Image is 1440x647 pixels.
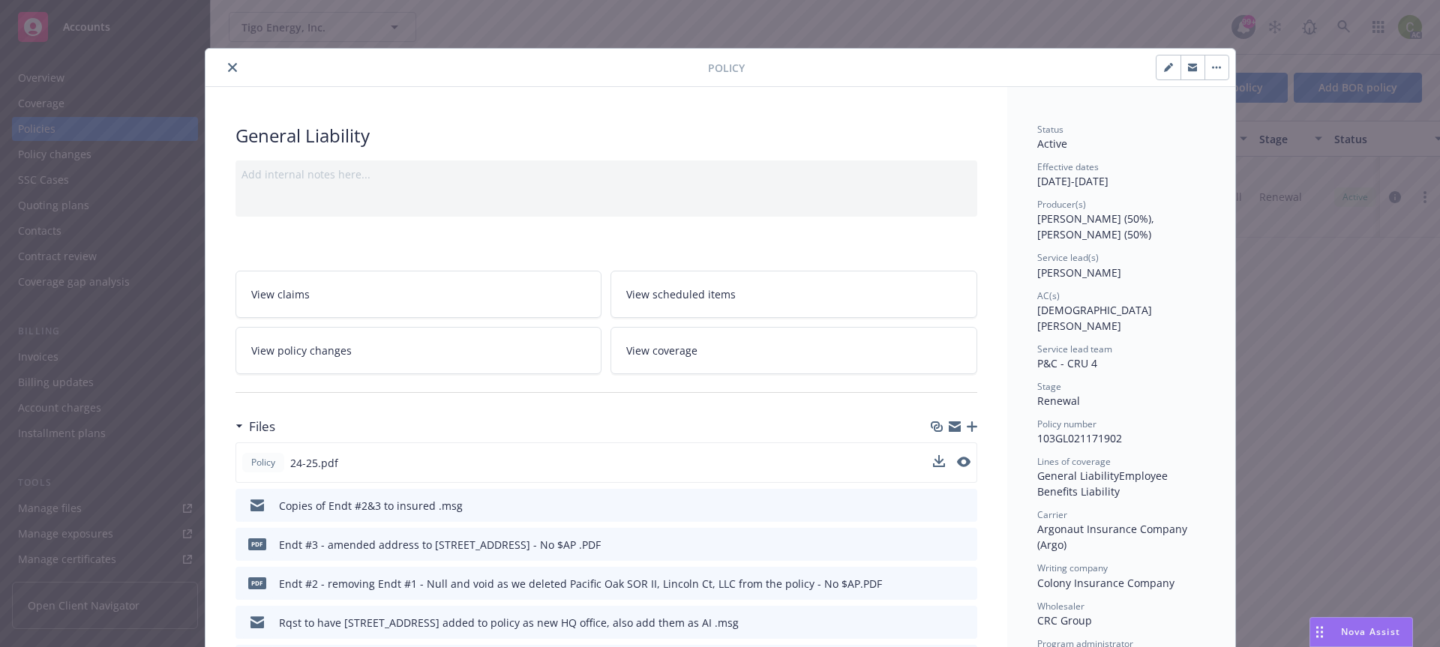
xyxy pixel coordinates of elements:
[1037,431,1122,445] span: 103GL021171902
[235,271,602,318] a: View claims
[1037,418,1096,430] span: Policy number
[279,498,463,514] div: Copies of Endt #2&3 to insured .msg
[933,455,945,471] button: download file
[1341,625,1400,638] span: Nova Assist
[248,456,278,469] span: Policy
[251,286,310,302] span: View claims
[251,343,352,358] span: View policy changes
[1037,455,1111,468] span: Lines of coverage
[279,537,601,553] div: Endt #3 - amended address to [STREET_ADDRESS] - No $AP .PDF
[1037,123,1063,136] span: Status
[1037,343,1112,355] span: Service lead team
[1310,618,1329,646] div: Drag to move
[1037,380,1061,393] span: Stage
[934,576,946,592] button: download file
[1037,600,1084,613] span: Wholesaler
[1037,356,1097,370] span: P&C - CRU 4
[958,498,971,514] button: preview file
[1037,198,1086,211] span: Producer(s)
[1037,562,1108,574] span: Writing company
[1037,251,1099,264] span: Service lead(s)
[1037,136,1067,151] span: Active
[958,537,971,553] button: preview file
[958,615,971,631] button: preview file
[1037,303,1152,333] span: [DEMOGRAPHIC_DATA][PERSON_NAME]
[1037,469,1171,499] span: Employee Benefits Liability
[248,538,266,550] span: PDF
[1037,265,1121,280] span: [PERSON_NAME]
[1037,394,1080,408] span: Renewal
[933,455,945,467] button: download file
[1037,160,1205,189] div: [DATE] - [DATE]
[958,576,971,592] button: preview file
[626,286,736,302] span: View scheduled items
[279,576,882,592] div: Endt #2 - removing Endt #1 - Null and void as we deleted Pacific Oak SOR II, Lincoln Ct, LLC from...
[249,417,275,436] h3: Files
[957,457,970,467] button: preview file
[1037,576,1174,590] span: Colony Insurance Company
[1037,613,1092,628] span: CRC Group
[934,615,946,631] button: download file
[1309,617,1413,647] button: Nova Assist
[610,327,977,374] a: View coverage
[1037,160,1099,173] span: Effective dates
[626,343,697,358] span: View coverage
[957,455,970,471] button: preview file
[1037,508,1067,521] span: Carrier
[1037,522,1190,552] span: Argonaut Insurance Company (Argo)
[290,455,338,471] span: 24-25.pdf
[235,123,977,148] div: General Liability
[610,271,977,318] a: View scheduled items
[279,615,739,631] div: Rqst to have [STREET_ADDRESS] added to policy as new HQ office, also add them as AI .msg
[1037,469,1119,483] span: General Liability
[1037,289,1060,302] span: AC(s)
[235,327,602,374] a: View policy changes
[241,166,971,182] div: Add internal notes here...
[708,60,745,76] span: Policy
[934,498,946,514] button: download file
[934,537,946,553] button: download file
[235,417,275,436] div: Files
[223,58,241,76] button: close
[1037,211,1157,241] span: [PERSON_NAME] (50%), [PERSON_NAME] (50%)
[248,577,266,589] span: PDF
